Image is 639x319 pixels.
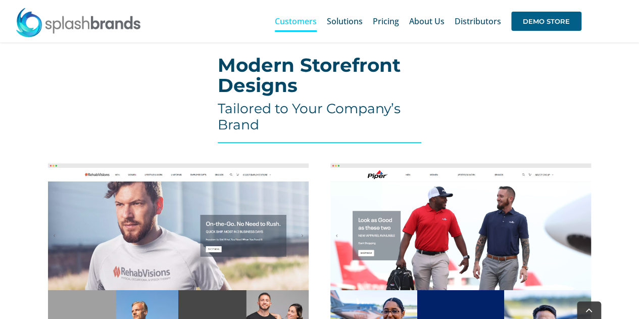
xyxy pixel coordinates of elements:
span: DEMO STORE [511,12,581,31]
a: DEMO STORE [511,5,581,37]
a: Pricing [373,5,399,37]
h4: Tailored to Your Company’s Brand [218,101,421,133]
a: Distributors [455,5,501,37]
h2: Modern Storefront Designs [218,55,421,96]
span: Customers [275,17,317,25]
span: Distributors [455,17,501,25]
span: About Us [409,17,445,25]
nav: Main Menu Sticky [275,5,581,37]
a: Customers [275,5,317,37]
span: Solutions [327,17,363,25]
img: SplashBrands.com Logo [15,7,141,37]
span: Pricing [373,17,399,25]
